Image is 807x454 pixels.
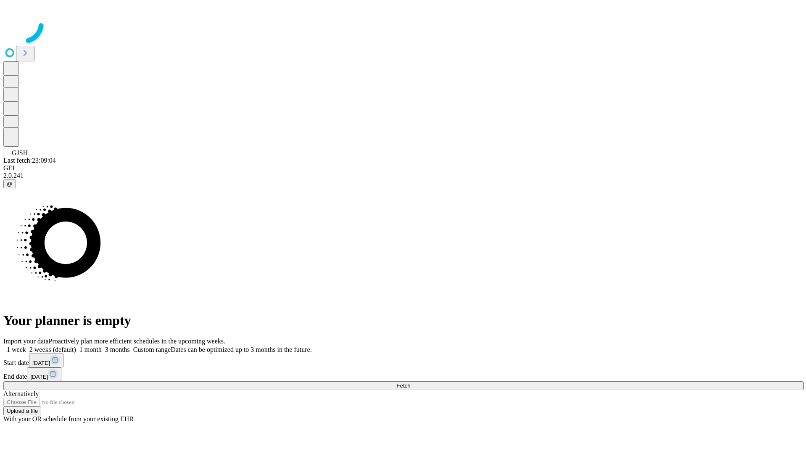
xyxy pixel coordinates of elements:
[30,374,48,380] span: [DATE]
[7,181,13,187] span: @
[133,346,171,353] span: Custom range
[27,367,61,381] button: [DATE]
[12,149,28,156] span: GJSH
[105,346,130,353] span: 3 months
[3,415,134,422] span: With your OR schedule from your existing EHR
[3,313,804,328] h1: Your planner is empty
[3,338,49,345] span: Import your data
[3,390,39,397] span: Alternatively
[171,346,311,353] span: Dates can be optimized up to 3 months in the future.
[3,157,56,164] span: Last fetch: 23:09:04
[3,179,16,188] button: @
[3,381,804,390] button: Fetch
[7,346,26,353] span: 1 week
[3,354,804,367] div: Start date
[79,346,102,353] span: 1 month
[3,367,804,381] div: End date
[3,172,804,179] div: 2.0.241
[3,406,41,415] button: Upload a file
[29,346,76,353] span: 2 weeks (default)
[32,360,50,366] span: [DATE]
[29,354,63,367] button: [DATE]
[396,383,410,389] span: Fetch
[3,164,804,172] div: GEI
[49,338,225,345] span: Proactively plan more efficient schedules in the upcoming weeks.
